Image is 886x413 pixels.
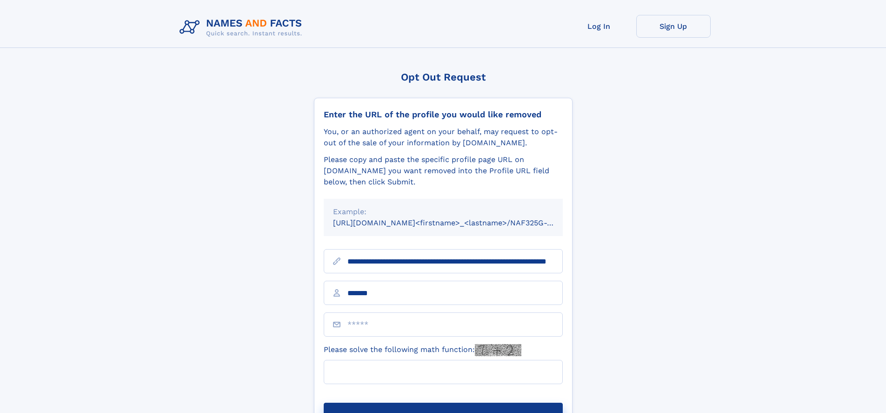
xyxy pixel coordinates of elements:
[176,15,310,40] img: Logo Names and Facts
[333,218,580,227] small: [URL][DOMAIN_NAME]<firstname>_<lastname>/NAF325G-xxxxxxxx
[324,344,521,356] label: Please solve the following math function:
[636,15,711,38] a: Sign Up
[333,206,553,217] div: Example:
[324,109,563,120] div: Enter the URL of the profile you would like removed
[324,154,563,188] div: Please copy and paste the specific profile page URL on [DOMAIN_NAME] you want removed into the Pr...
[562,15,636,38] a: Log In
[314,71,573,83] div: Opt Out Request
[324,126,563,149] div: You, or an authorized agent on your behalf, may request to opt-out of the sale of your informatio...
